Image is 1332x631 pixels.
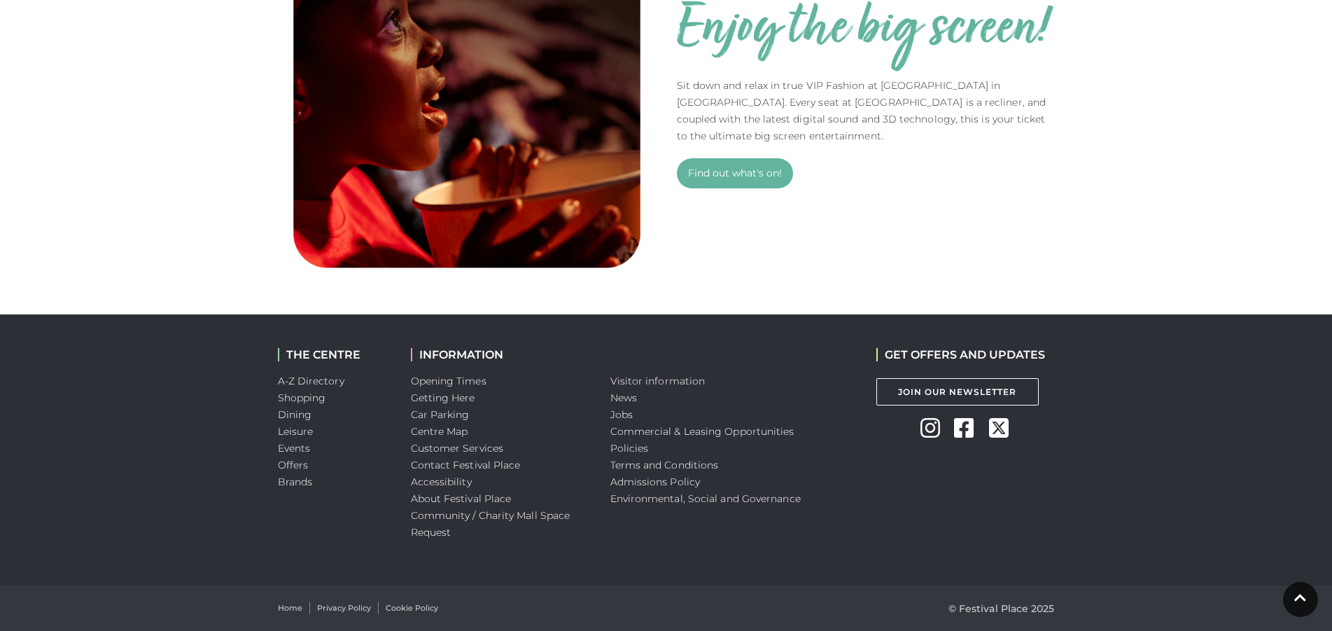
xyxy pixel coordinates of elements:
[278,602,302,614] a: Home
[876,348,1045,361] h2: GET OFFERS AND UPDATES
[610,375,706,387] a: Visitor information
[411,408,470,421] a: Car Parking
[677,158,793,188] a: Find out what's on!
[610,391,637,404] a: News
[278,391,326,404] a: Shopping
[610,459,719,471] a: Terms and Conditions
[411,509,570,539] a: Community / Charity Mall Space Request
[278,348,390,361] h2: THE CENTRE
[317,602,371,614] a: Privacy Policy
[610,425,794,438] a: Commercial & Leasing Opportunities
[411,442,504,455] a: Customer Services
[278,408,312,421] a: Dining
[386,602,438,614] a: Cookie Policy
[278,375,344,387] a: A-Z Directory
[411,492,512,505] a: About Festival Place
[610,442,649,455] a: Policies
[411,476,472,488] a: Accessibility
[610,476,701,488] a: Admissions Policy
[411,391,475,404] a: Getting Here
[677,77,1055,144] p: Sit down and relax in true VIP Fashion at [GEOGRAPHIC_DATA] in [GEOGRAPHIC_DATA]. Every seat at [...
[278,442,311,455] a: Events
[876,378,1039,405] a: Join Our Newsletter
[411,375,486,387] a: Opening Times
[610,492,801,505] a: Environmental, Social and Governance
[411,348,589,361] h2: INFORMATION
[948,600,1055,617] p: © Festival Place 2025
[411,459,521,471] a: Contact Festival Place
[610,408,633,421] a: Jobs
[278,425,314,438] a: Leisure
[411,425,468,438] a: Centre Map
[278,476,313,488] a: Brands
[278,459,309,471] a: Offers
